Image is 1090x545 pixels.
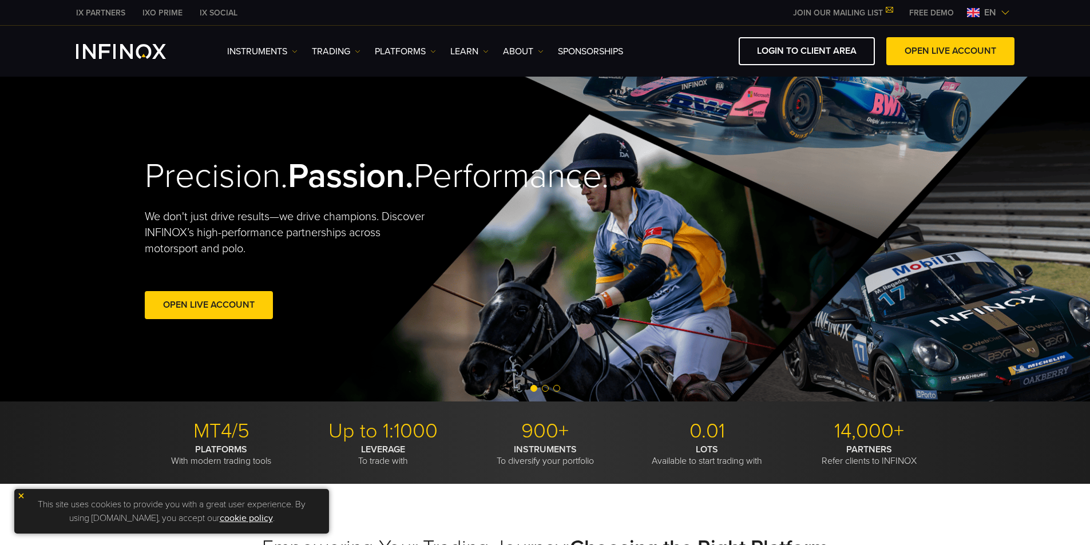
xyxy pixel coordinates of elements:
a: Open Live Account [145,291,273,319]
a: Learn [450,45,489,58]
p: 14,000+ [792,419,946,444]
p: 900+ [469,419,622,444]
p: Refer clients to INFINOX [792,444,946,467]
a: INFINOX MENU [901,7,962,19]
span: Go to slide 2 [542,385,549,392]
p: Available to start trading with [631,444,784,467]
strong: INSTRUMENTS [514,444,577,455]
p: Up to 1:1000 [307,419,460,444]
strong: LEVERAGE [361,444,405,455]
span: Go to slide 3 [553,385,560,392]
strong: Passion. [288,156,414,197]
a: INFINOX [134,7,191,19]
a: SPONSORSHIPS [558,45,623,58]
p: We don't just drive results—we drive champions. Discover INFINOX’s high-performance partnerships ... [145,209,433,257]
a: ABOUT [503,45,544,58]
a: Instruments [227,45,298,58]
span: Go to slide 1 [530,385,537,392]
p: 0.01 [631,419,784,444]
h2: Precision. Performance. [145,156,505,197]
span: en [980,6,1001,19]
p: To diversify your portfolio [469,444,622,467]
a: OPEN LIVE ACCOUNT [886,37,1014,65]
a: INFINOX [68,7,134,19]
a: cookie policy [220,512,273,524]
a: INFINOX [191,7,246,19]
img: yellow close icon [17,492,25,500]
p: MT4/5 [145,419,298,444]
a: INFINOX Logo [76,44,193,59]
a: TRADING [312,45,360,58]
strong: LOTS [696,444,718,455]
strong: PARTNERS [846,444,892,455]
a: JOIN OUR MAILING LIST [784,8,901,18]
strong: PLATFORMS [195,444,247,455]
a: PLATFORMS [375,45,436,58]
p: This site uses cookies to provide you with a great user experience. By using [DOMAIN_NAME], you a... [20,495,323,528]
p: To trade with [307,444,460,467]
p: With modern trading tools [145,444,298,467]
a: LOGIN TO CLIENT AREA [739,37,875,65]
